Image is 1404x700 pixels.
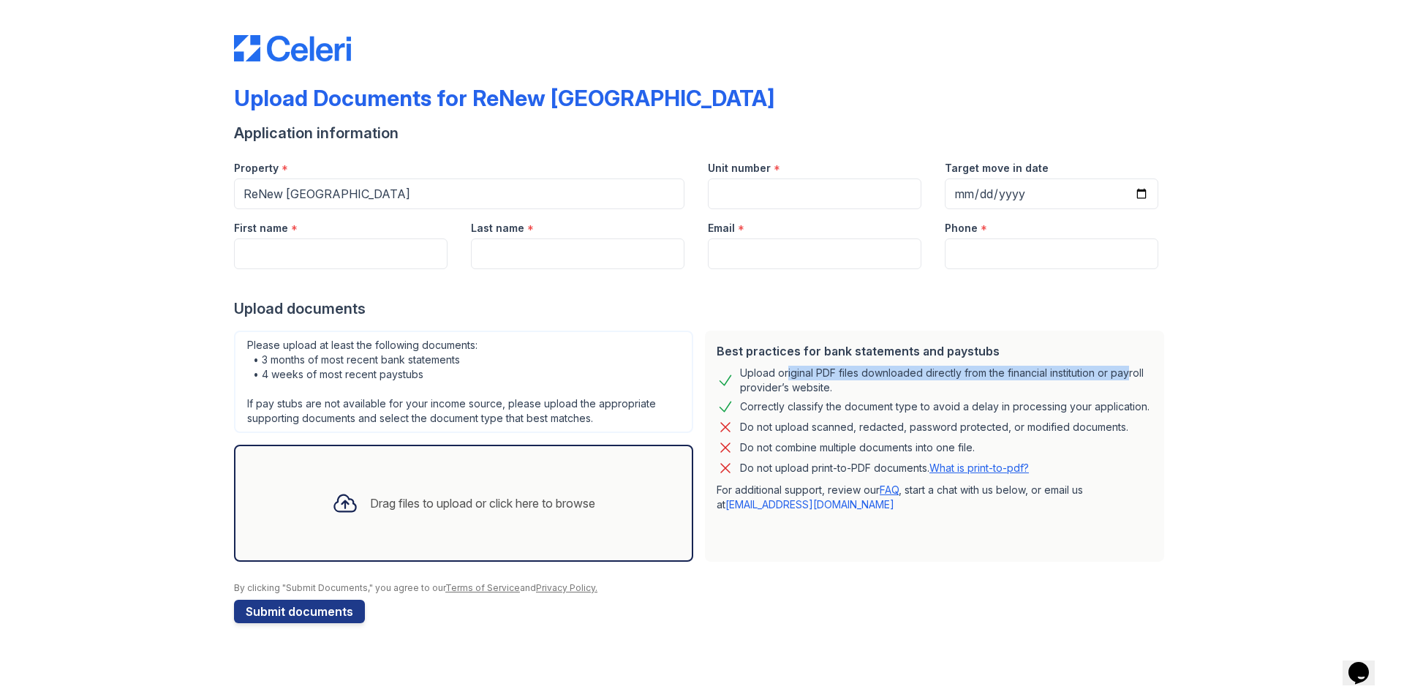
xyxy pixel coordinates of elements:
[945,161,1049,176] label: Target move in date
[880,483,899,496] a: FAQ
[536,582,597,593] a: Privacy Policy.
[370,494,595,512] div: Drag files to upload or click here to browse
[471,221,524,236] label: Last name
[234,600,365,623] button: Submit documents
[234,123,1170,143] div: Application information
[234,221,288,236] label: First name
[717,483,1152,512] p: For additional support, review our , start a chat with us below, or email us at
[740,461,1029,475] p: Do not upload print-to-PDF documents.
[234,582,1170,594] div: By clicking "Submit Documents," you agree to our and
[725,498,894,511] a: [EMAIL_ADDRESS][DOMAIN_NAME]
[234,331,693,433] div: Please upload at least the following documents: • 3 months of most recent bank statements • 4 wee...
[445,582,520,593] a: Terms of Service
[234,35,351,61] img: CE_Logo_Blue-a8612792a0a2168367f1c8372b55b34899dd931a85d93a1a3d3e32e68fde9ad4.png
[740,439,975,456] div: Do not combine multiple documents into one file.
[740,366,1152,395] div: Upload original PDF files downloaded directly from the financial institution or payroll provider’...
[929,462,1029,474] a: What is print-to-pdf?
[234,85,774,111] div: Upload Documents for ReNew [GEOGRAPHIC_DATA]
[234,161,279,176] label: Property
[708,161,771,176] label: Unit number
[740,418,1128,436] div: Do not upload scanned, redacted, password protected, or modified documents.
[945,221,978,236] label: Phone
[740,398,1150,415] div: Correctly classify the document type to avoid a delay in processing your application.
[1343,641,1389,685] iframe: chat widget
[717,342,1152,360] div: Best practices for bank statements and paystubs
[708,221,735,236] label: Email
[234,298,1170,319] div: Upload documents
